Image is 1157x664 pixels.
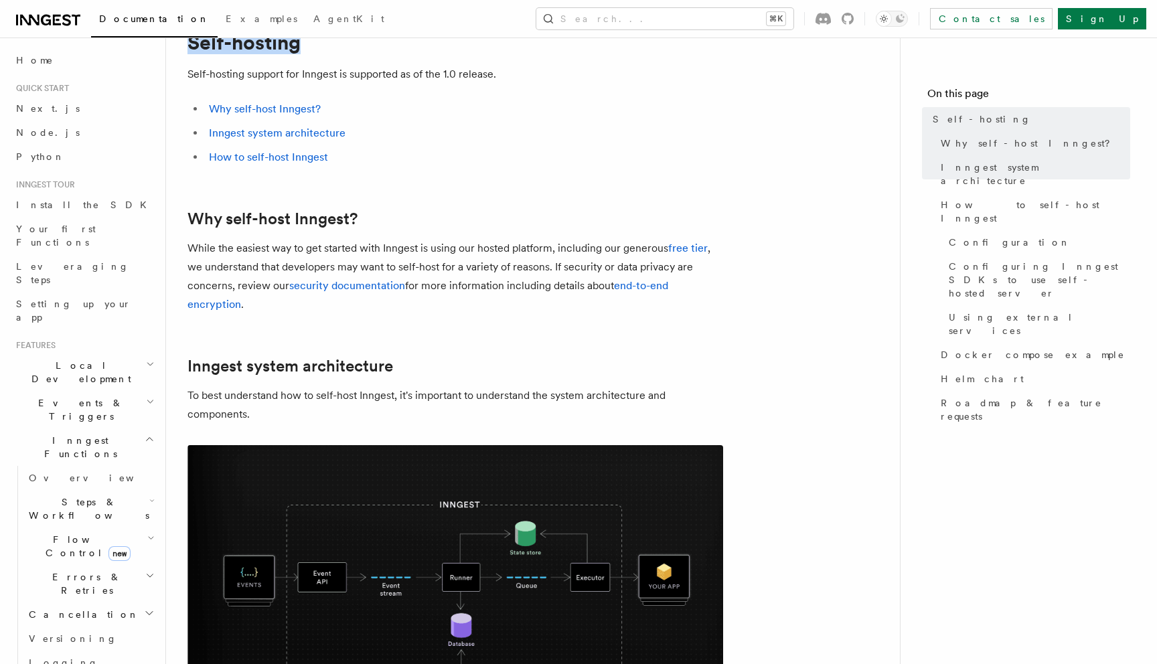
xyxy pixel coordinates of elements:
button: Events & Triggers [11,391,157,428]
span: Errors & Retries [23,570,145,597]
button: Cancellation [23,602,157,627]
a: How to self-host Inngest [209,151,328,163]
kbd: ⌘K [767,12,785,25]
span: Roadmap & feature requests [941,396,1130,423]
a: AgentKit [305,4,392,36]
span: Configuring Inngest SDKs to use self-hosted server [949,260,1130,300]
span: Home [16,54,54,67]
span: Inngest Functions [11,434,145,461]
a: Self-hosting [927,107,1130,131]
span: Self-hosting [933,112,1031,126]
span: Local Development [11,359,146,386]
a: Inngest system architecture [935,155,1130,193]
span: Next.js [16,103,80,114]
span: Why self-host Inngest? [941,137,1120,150]
a: Python [11,145,157,169]
a: Why self-host Inngest? [935,131,1130,155]
a: Setting up your app [11,292,157,329]
span: Your first Functions [16,224,96,248]
a: Inngest system architecture [187,357,393,376]
a: free tier [668,242,708,254]
a: Inngest system architecture [209,127,345,139]
span: Docker compose example [941,348,1125,361]
a: Home [11,48,157,72]
span: Events & Triggers [11,396,146,423]
a: Overview [23,466,157,490]
span: Examples [226,13,297,24]
span: Overview [29,473,167,483]
span: Documentation [99,13,210,24]
span: Helm chart [941,372,1024,386]
span: Cancellation [23,608,139,621]
a: Configuration [943,230,1130,254]
p: Self-hosting support for Inngest is supported as of the 1.0 release. [187,65,723,84]
a: Sign Up [1058,8,1146,29]
button: Local Development [11,353,157,391]
a: Examples [218,4,305,36]
button: Inngest Functions [11,428,157,466]
a: Configuring Inngest SDKs to use self-hosted server [943,254,1130,305]
span: Using external services [949,311,1130,337]
button: Flow Controlnew [23,527,157,565]
span: Setting up your app [16,299,131,323]
a: Documentation [91,4,218,37]
span: Leveraging Steps [16,261,129,285]
span: Node.js [16,127,80,138]
span: new [108,546,131,561]
a: Why self-host Inngest? [187,210,358,228]
span: Inngest system architecture [941,161,1130,187]
button: Search...⌘K [536,8,793,29]
p: While the easiest way to get started with Inngest is using our hosted platform, including our gen... [187,239,723,314]
p: To best understand how to self-host Inngest, it's important to understand the system architecture... [187,386,723,424]
a: Docker compose example [935,343,1130,367]
a: Versioning [23,627,157,651]
a: Your first Functions [11,217,157,254]
a: security documentation [289,279,405,292]
span: Quick start [11,83,69,94]
a: How to self-host Inngest [935,193,1130,230]
a: Contact sales [930,8,1053,29]
span: Features [11,340,56,351]
button: Toggle dark mode [876,11,908,27]
span: Configuration [949,236,1071,249]
span: Flow Control [23,533,147,560]
span: Versioning [29,633,117,644]
span: Steps & Workflows [23,495,149,522]
a: Using external services [943,305,1130,343]
a: Roadmap & feature requests [935,391,1130,428]
button: Errors & Retries [23,565,157,602]
a: Install the SDK [11,193,157,217]
a: Helm chart [935,367,1130,391]
h1: Self-hosting [187,30,723,54]
button: Steps & Workflows [23,490,157,527]
a: Leveraging Steps [11,254,157,292]
a: Why self-host Inngest? [209,102,321,115]
span: How to self-host Inngest [941,198,1130,225]
a: Next.js [11,96,157,120]
span: Python [16,151,65,162]
span: Inngest tour [11,179,75,190]
h4: On this page [927,86,1130,107]
span: AgentKit [313,13,384,24]
span: Install the SDK [16,199,155,210]
a: Node.js [11,120,157,145]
